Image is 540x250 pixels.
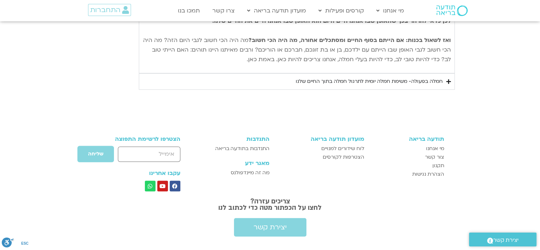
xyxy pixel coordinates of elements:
span: מה היה הכי חשוב לגבי היום הזה? מה היה הכי חשוב לגבי האופן שבו הייתם עם ילדכם, בן או בת זוגכם, חבר... [143,36,451,63]
a: תמכו בנו [174,4,203,17]
summary: חמלה בפעולה- משימת חמלה יומית לתרגול חמלה בתוך החיים שלנו [139,73,455,90]
h3: הצטרפו לרשימת התפוצה [96,136,180,142]
span: התנדבות בתודעה בריאה [215,144,269,153]
span: מי אנחנו [426,144,444,153]
span: התחברות [90,6,120,14]
span: לוח שידורים למנויים [321,144,364,153]
span: יצירת קשר [253,223,287,231]
a: תקנון [371,161,444,170]
h3: עקבו אחרינו [96,170,180,176]
span: מה זה מיינדפולנס [231,169,269,177]
span: יצירת קשר [493,235,519,245]
a: מי אנחנו [373,4,408,17]
a: צור קשר [371,153,444,161]
span: צור קשר [425,153,444,161]
a: התחברות [88,4,131,16]
span: הצטרפות לקורסים [323,153,364,161]
h3: מאגר ידע [200,160,269,166]
h3: תודעה בריאה [371,136,444,142]
a: התנדבות בתודעה בריאה [200,144,269,153]
h2: צריכים עזרה? לחצו על הכפתור מטה כדי לכתוב לנו [93,198,448,211]
form: טופס חדש [96,145,180,166]
a: מועדון תודעה בריאה [244,4,310,17]
span: תקנון [432,161,444,170]
a: יצירת קשר [469,233,536,246]
a: מי אנחנו [371,144,444,153]
img: תודעה בריאה [436,5,468,16]
b: ואז לשאול בכנות: אם הייתם בסוף החיים ומסתכלים אחורה, מה היה הכי חשוב? [249,36,451,44]
a: קורסים ופעילות [315,4,367,17]
strong: לכן כדאי להרהר בכך שהאופן שבו אנחנו חיים היום הוא האופן שבו אנחנו חיים את החיים שלנו. [212,17,451,25]
a: לוח שידורים למנויים [277,144,364,153]
span: הצהרת נגישות [412,170,444,179]
span: שליחה [88,151,103,157]
a: מה זה מיינדפולנס [200,169,269,177]
div: חמלה בפעולה- משימת חמלה יומית לתרגול חמלה בתוך החיים שלנו [296,77,443,86]
button: שליחה [77,145,114,163]
input: אימייל [118,147,180,162]
h3: מועדון תודעה בריאה [277,136,364,142]
h3: התנדבות [200,136,269,142]
a: הצהרת נגישות [371,170,444,179]
a: צרו קשר [209,4,238,17]
a: יצירת קשר [234,218,306,236]
a: הצטרפות לקורסים [277,153,364,161]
